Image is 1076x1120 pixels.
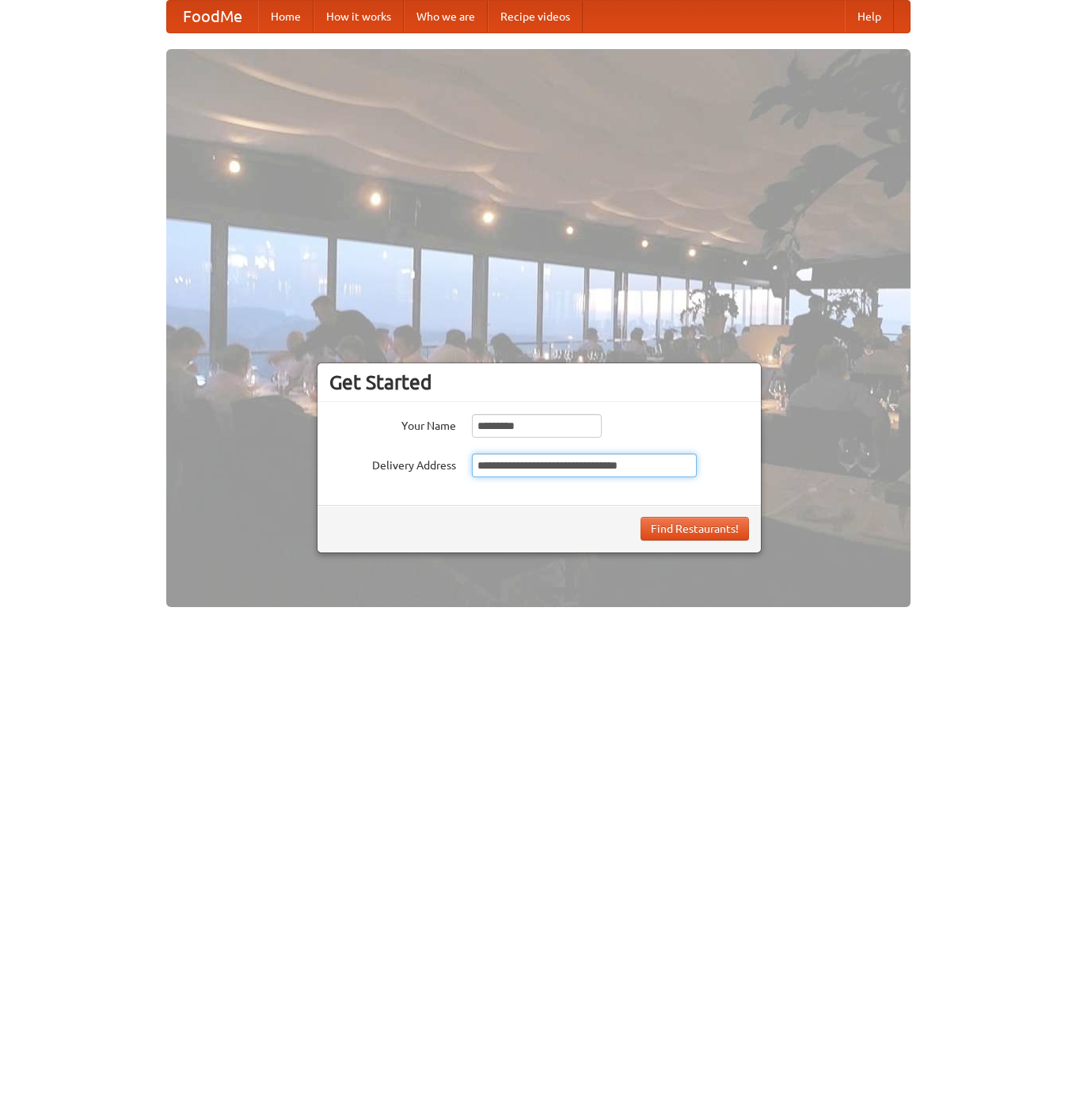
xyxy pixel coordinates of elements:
a: Home [258,1,314,32]
a: FoodMe [167,1,258,32]
a: How it works [314,1,404,32]
a: Help [845,1,894,32]
button: Find Restaurants! [641,517,749,541]
a: Recipe videos [488,1,583,32]
label: Your Name [329,414,456,434]
label: Delivery Address [329,454,456,473]
a: Who we are [404,1,488,32]
h3: Get Started [329,370,749,394]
